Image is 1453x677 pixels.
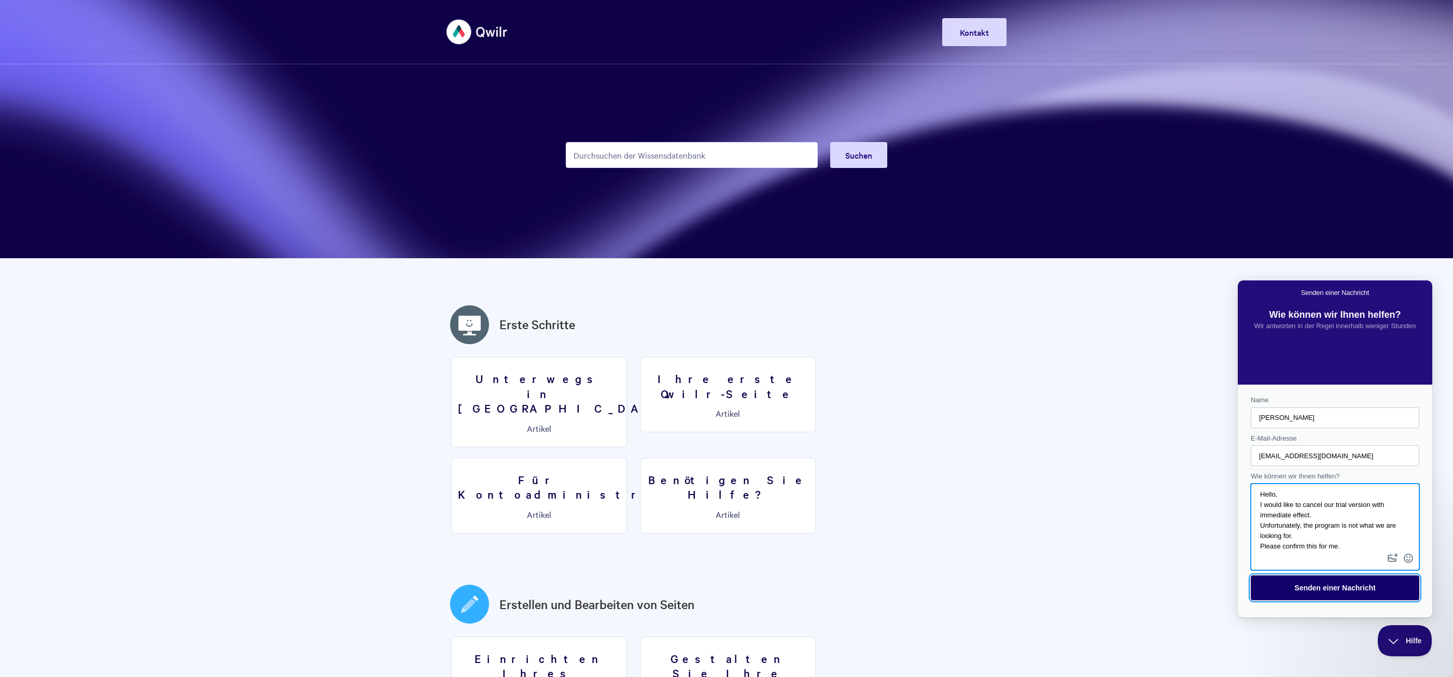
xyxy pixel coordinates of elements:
h3: Benötigen Sie Hilfe? [647,472,809,502]
button: Suchen [830,142,887,168]
a: Unterwegs in [GEOGRAPHIC_DATA] Artikel [451,357,627,447]
a: Ihre erste Qwilr-Seite Artikel [640,357,816,432]
font: Artikel [716,509,740,520]
img: Qwilr-Hilfe [446,12,508,51]
h3: Unterwegs in [GEOGRAPHIC_DATA] [458,371,620,416]
font: Artikel [716,407,740,419]
a: Erstellen und Bearbeiten von Seiten [499,595,694,614]
a: Für Kontoadministratoren Artikel [451,458,627,533]
font: Artikel [527,422,551,434]
span: Suchen [845,149,872,161]
iframe: Help Scout Beacon - Close [1378,625,1432,656]
h3: Für Kontoadministratoren [458,472,620,502]
a: Erste Schritte [499,315,575,334]
font: Artikel [527,509,551,520]
iframe: Help Scout Beacon - Live Chat, Contact Form, and Knowledge Base [1238,280,1432,617]
h3: Ihre erste Qwilr-Seite [647,371,809,401]
a: Kontakt [942,18,1007,46]
a: Benötigen Sie Hilfe? Artikel [640,458,816,533]
input: Durchsuchen der Wissensdatenbank [566,142,818,168]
